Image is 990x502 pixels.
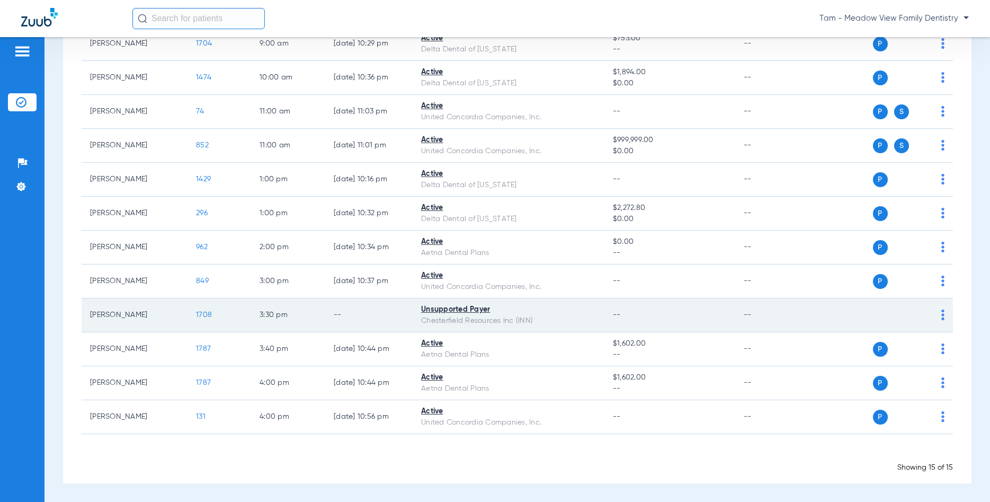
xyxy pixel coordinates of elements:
[873,37,888,51] span: P
[196,142,209,149] span: 852
[941,106,944,117] img: group-dot-blue.svg
[613,78,727,89] span: $0.00
[894,104,909,119] span: S
[251,332,325,366] td: 3:40 PM
[325,129,413,163] td: [DATE] 11:01 PM
[735,332,807,366] td: --
[613,108,621,115] span: --
[82,129,188,163] td: [PERSON_NAME]
[941,174,944,184] img: group-dot-blue.svg
[735,95,807,129] td: --
[82,400,188,434] td: [PERSON_NAME]
[421,67,596,78] div: Active
[421,270,596,281] div: Active
[421,349,596,360] div: Aetna Dental Plans
[421,248,596,259] div: Aetna Dental Plans
[325,231,413,265] td: [DATE] 10:34 PM
[613,175,621,183] span: --
[82,265,188,298] td: [PERSON_NAME]
[613,311,621,319] span: --
[873,376,888,391] span: P
[196,74,211,81] span: 1474
[421,33,596,44] div: Active
[251,265,325,298] td: 3:00 PM
[325,298,413,332] td: --
[251,366,325,400] td: 4:00 PM
[421,169,596,180] div: Active
[735,197,807,231] td: --
[873,138,888,153] span: P
[251,61,325,95] td: 10:00 AM
[421,372,596,383] div: Active
[421,236,596,248] div: Active
[196,311,212,319] span: 1708
[941,276,944,286] img: group-dot-blue.svg
[613,383,727,394] span: --
[325,400,413,434] td: [DATE] 10:56 PM
[873,206,888,221] span: P
[421,417,596,428] div: United Concordia Companies, Inc.
[325,61,413,95] td: [DATE] 10:36 PM
[613,146,727,157] span: $0.00
[873,342,888,357] span: P
[251,163,325,197] td: 1:00 PM
[251,129,325,163] td: 11:00 AM
[196,40,212,47] span: 1704
[325,265,413,298] td: [DATE] 10:37 PM
[196,345,211,353] span: 1787
[421,202,596,214] div: Active
[325,163,413,197] td: [DATE] 10:16 PM
[421,78,596,89] div: Delta Dental of [US_STATE]
[421,383,596,394] div: Aetna Dental Plans
[735,27,807,61] td: --
[735,163,807,197] td: --
[421,180,596,191] div: Delta Dental of [US_STATE]
[941,411,944,422] img: group-dot-blue.svg
[873,104,888,119] span: P
[613,413,621,420] span: --
[82,95,188,129] td: [PERSON_NAME]
[941,377,944,388] img: group-dot-blue.svg
[873,172,888,187] span: P
[735,400,807,434] td: --
[613,277,621,285] span: --
[613,236,727,248] span: $0.00
[735,231,807,265] td: --
[138,14,147,23] img: Search Icon
[82,332,188,366] td: [PERSON_NAME]
[196,209,208,217] span: 296
[21,8,58,27] img: Zuub Logo
[421,146,596,157] div: United Concordia Companies, Inc.
[735,366,807,400] td: --
[941,242,944,252] img: group-dot-blue.svg
[613,349,727,360] span: --
[196,413,206,420] span: 131
[819,13,969,24] span: Tam - Meadow View Family Dentistry
[613,67,727,78] span: $1,894.00
[873,71,888,85] span: P
[735,298,807,332] td: --
[897,464,953,471] span: Showing 15 of 15
[251,27,325,61] td: 9:00 AM
[14,45,31,58] img: hamburger-icon
[132,8,265,29] input: Search for patients
[941,38,944,49] img: group-dot-blue.svg
[735,61,807,95] td: --
[251,231,325,265] td: 2:00 PM
[941,208,944,218] img: group-dot-blue.svg
[325,366,413,400] td: [DATE] 10:44 PM
[421,214,596,225] div: Delta Dental of [US_STATE]
[421,101,596,112] div: Active
[196,277,209,285] span: 849
[325,27,413,61] td: [DATE] 10:29 PM
[251,197,325,231] td: 1:00 PM
[613,135,727,146] span: $999,999.00
[613,248,727,259] span: --
[421,281,596,293] div: United Concordia Companies, Inc.
[873,240,888,255] span: P
[735,129,807,163] td: --
[325,332,413,366] td: [DATE] 10:44 PM
[613,202,727,214] span: $2,272.80
[82,61,188,95] td: [PERSON_NAME]
[251,400,325,434] td: 4:00 PM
